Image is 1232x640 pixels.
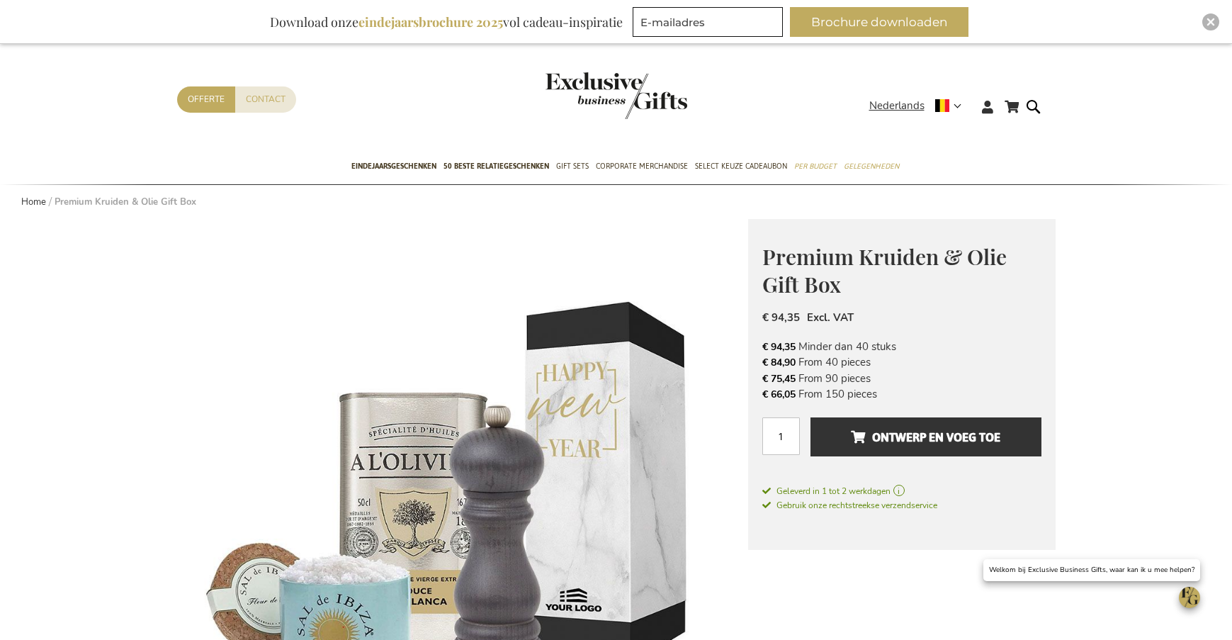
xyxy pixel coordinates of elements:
[1202,13,1219,30] div: Close
[21,196,46,208] a: Home
[790,7,968,37] button: Brochure downloaden
[762,354,1041,370] li: From 40 pieces
[794,159,837,174] span: Per Budget
[556,159,589,174] span: Gift Sets
[351,159,436,174] span: Eindejaarsgeschenken
[869,98,925,114] span: Nederlands
[762,388,796,401] span: € 66,05
[762,356,796,369] span: € 84,90
[695,159,787,174] span: Select Keuze Cadeaubon
[1206,18,1215,26] img: Close
[762,500,937,511] span: Gebruik onze rechtstreekse verzendservice
[762,340,796,354] span: € 94,35
[762,386,1041,402] li: From 150 pieces
[762,498,937,512] a: Gebruik onze rechtstreekse verzendservice
[264,7,629,37] div: Download onze vol cadeau-inspiratie
[55,196,196,208] strong: Premium Kruiden & Olie Gift Box
[177,86,235,113] a: Offerte
[762,417,800,455] input: Aantal
[762,339,1041,354] li: Minder dan 40 stuks
[443,159,549,174] span: 50 beste relatiegeschenken
[807,310,854,325] span: Excl. VAT
[851,426,1000,449] span: Ontwerp en voeg toe
[762,485,1041,498] a: Geleverd in 1 tot 2 werkdagen
[762,242,1007,298] span: Premium Kruiden & Olie Gift Box
[546,72,687,119] img: Exclusive Business gifts logo
[633,7,783,37] input: E-mailadres
[358,13,503,30] b: eindejaarsbrochure 2025
[596,159,688,174] span: Corporate Merchandise
[235,86,296,113] a: Contact
[762,372,796,386] span: € 75,45
[762,310,800,325] span: € 94,35
[546,72,616,119] a: store logo
[810,417,1041,456] button: Ontwerp en voeg toe
[633,7,787,41] form: marketing offers and promotions
[844,159,899,174] span: Gelegenheden
[869,98,971,114] div: Nederlands
[762,371,1041,386] li: From 90 pieces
